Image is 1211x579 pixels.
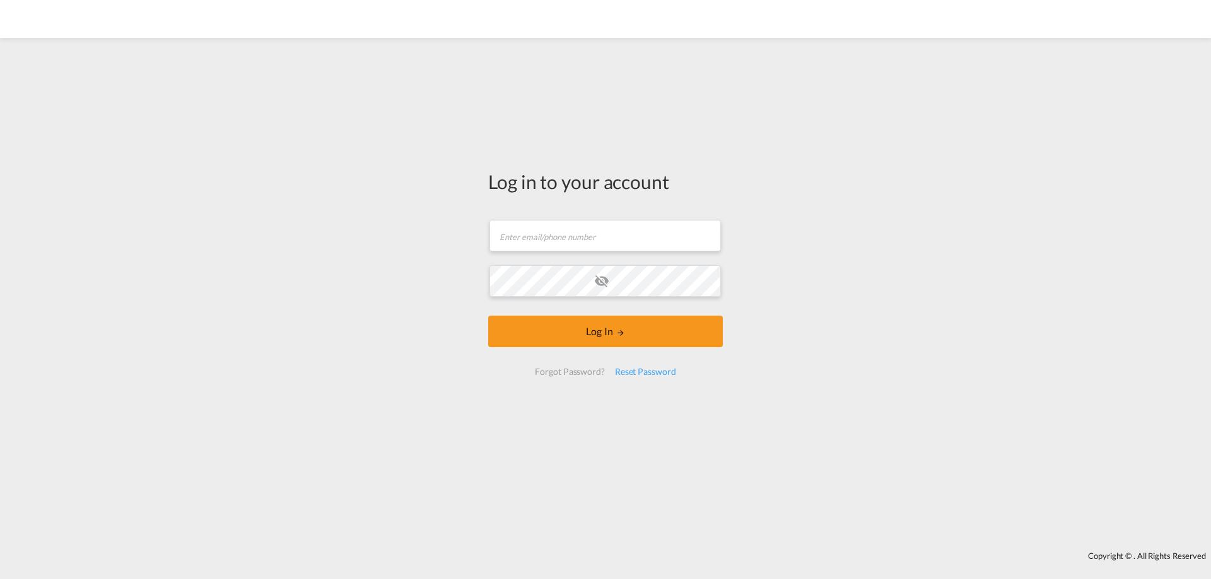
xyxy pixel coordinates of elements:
md-icon: icon-eye-off [594,273,609,289]
div: Log in to your account [488,168,723,195]
div: Forgot Password? [530,360,609,383]
div: Reset Password [610,360,681,383]
input: Enter email/phone number [489,220,721,251]
button: LOGIN [488,316,723,347]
